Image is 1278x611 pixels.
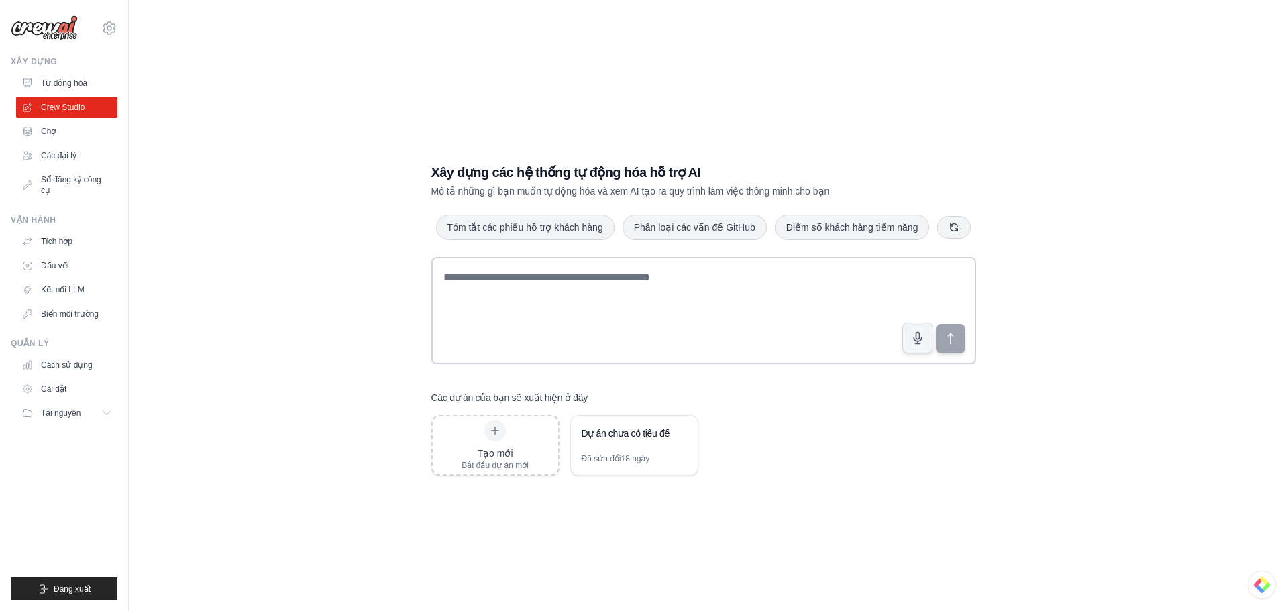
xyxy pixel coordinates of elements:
font: Dấu vết [41,261,69,270]
a: Crew Studio [16,97,117,118]
a: Biến môi trường [16,303,117,325]
font: Điểm số khách hàng tiềm năng [786,222,918,233]
a: Sổ đăng ký công cụ [16,169,117,201]
font: Tài nguyên [41,408,81,418]
font: Tạo mới [478,448,513,459]
font: Đã sửa đổi [582,454,621,463]
font: Xây dựng [11,57,57,66]
button: Phân loại các vấn đề GitHub [623,215,767,240]
font: Cài đặt [41,384,66,394]
font: Vận hành [11,215,56,225]
font: Kết nối LLM [41,285,85,294]
font: Biến môi trường [41,309,99,319]
a: Kết nối LLM [16,279,117,300]
font: Dự án chưa có tiêu đề [582,428,671,439]
font: Bắt đầu dự án mới [462,461,529,470]
font: 18 ngày [621,454,650,463]
font: Crew Studio [41,103,85,112]
font: Xây dựng các hệ thống tự động hóa hỗ trợ AI [431,165,701,180]
img: Biểu trưng [11,15,78,41]
button: Nhận đề xuất mới [937,216,971,239]
font: Sổ đăng ký công cụ [41,175,101,195]
button: Nhấp để nói ý tưởng tự động hóa của bạn [902,323,933,353]
button: Đăng xuất [11,577,117,600]
a: Các đại lý [16,145,117,166]
font: Các dự án của bạn sẽ xuất hiện ở đây [431,392,588,403]
a: Chợ [16,121,117,142]
font: Chợ [41,127,56,136]
font: Các đại lý [41,151,76,160]
font: Tự động hóa [41,78,87,88]
a: Cách sử dụng [16,354,117,376]
font: Cách sử dụng [41,360,93,370]
a: Cài đặt [16,378,117,400]
font: Quản lý [11,339,50,348]
font: Tóm tắt các phiếu hỗ trợ khách hàng [447,222,603,233]
button: Tài nguyên [16,402,117,424]
button: Tóm tắt các phiếu hỗ trợ khách hàng [436,215,615,240]
button: Điểm số khách hàng tiềm năng [775,215,930,240]
font: Phân loại các vấn đề GitHub [634,222,755,233]
a: Tự động hóa [16,72,117,94]
a: Dấu vết [16,255,117,276]
font: Mô tả những gì bạn muốn tự động hóa và xem AI tạo ra quy trình làm việc thông minh cho bạn [431,186,830,197]
font: Tích hợp [41,237,72,246]
a: Tích hợp [16,231,117,252]
font: Đăng xuất [54,584,91,594]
